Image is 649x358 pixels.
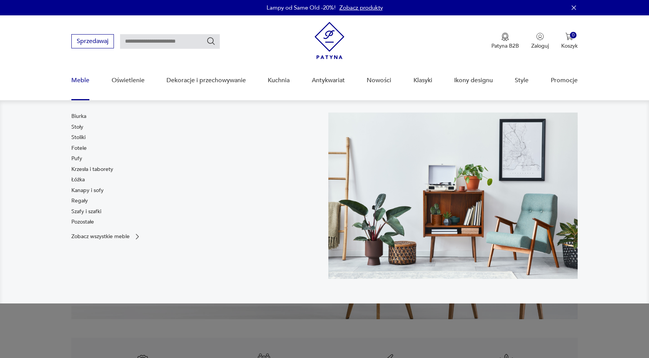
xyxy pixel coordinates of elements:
img: Ikona koszyka [565,33,573,40]
a: Oświetlenie [112,66,145,95]
a: Szafy i szafki [71,208,101,215]
button: Szukaj [206,36,216,46]
a: Krzesła i taborety [71,166,113,173]
a: Ikona medaluPatyna B2B [491,33,519,50]
a: Nowości [367,66,391,95]
a: Sprzedawaj [71,39,114,45]
p: Zaloguj [531,42,549,50]
img: Ikonka użytkownika [536,33,544,40]
button: Sprzedawaj [71,34,114,48]
a: Zobacz wszystkie meble [71,233,141,240]
a: Łóżka [71,176,85,184]
button: 0Koszyk [561,33,578,50]
a: Pozostałe [71,218,94,226]
a: Fotele [71,144,87,152]
div: 0 [570,32,577,38]
p: Koszyk [561,42,578,50]
a: Promocje [551,66,578,95]
a: Stoły [71,123,83,131]
p: Patyna B2B [491,42,519,50]
a: Biurka [71,113,86,120]
p: Lampy od Same Old -20%! [267,4,336,12]
a: Klasyki [413,66,432,95]
button: Zaloguj [531,33,549,50]
a: Ikony designu [454,66,493,95]
img: 969d9116629659dbb0bd4e745da535dc.jpg [328,113,578,279]
a: Zobacz produkty [339,4,383,12]
button: Patyna B2B [491,33,519,50]
a: Pufy [71,155,82,162]
p: Zobacz wszystkie meble [71,234,130,239]
img: Ikona medalu [501,33,509,41]
a: Kuchnia [268,66,290,95]
a: Meble [71,66,89,95]
a: Regały [71,197,88,205]
a: Dekoracje i przechowywanie [166,66,246,95]
img: Patyna - sklep z meblami i dekoracjami vintage [315,22,344,59]
a: Kanapy i sofy [71,187,104,194]
a: Style [515,66,529,95]
a: Stoliki [71,134,86,141]
a: Antykwariat [312,66,345,95]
